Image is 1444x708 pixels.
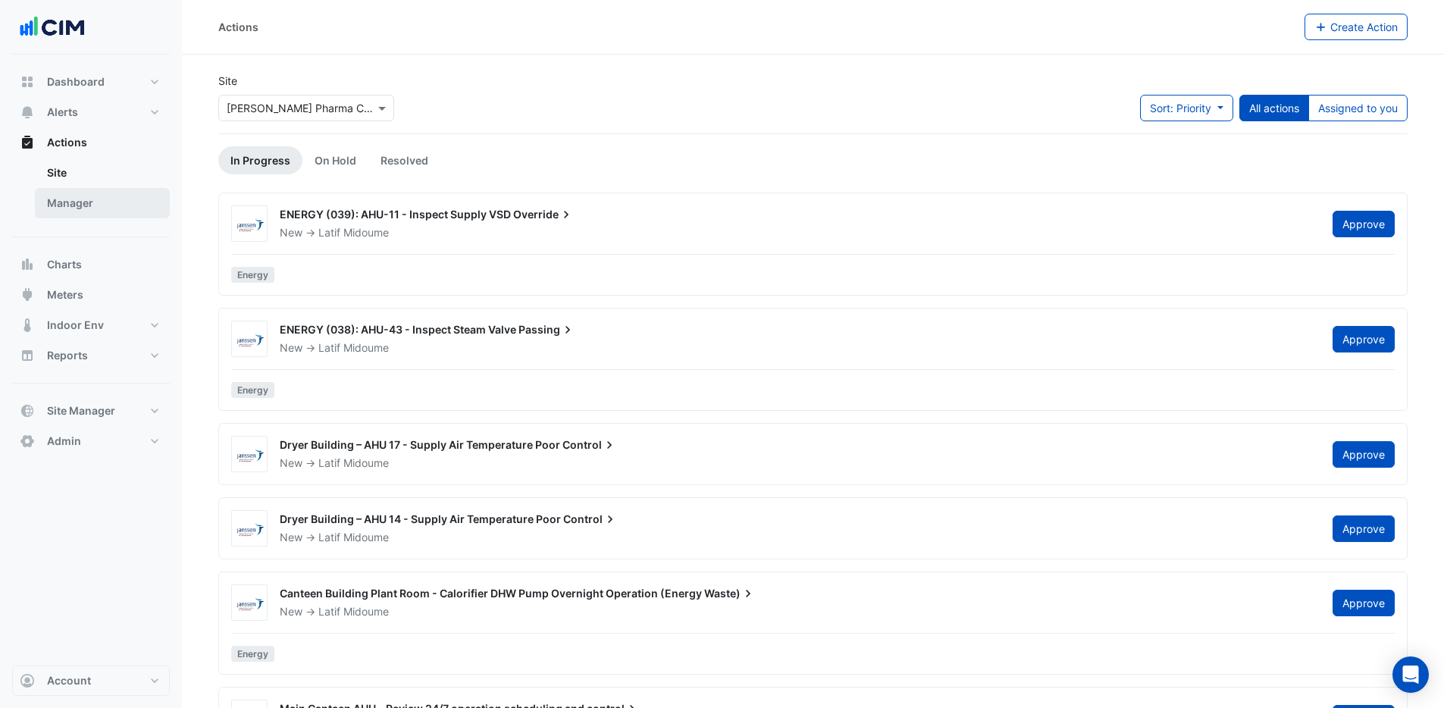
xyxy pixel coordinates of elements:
[232,596,267,611] img: JnJ Janssen Pharma
[318,605,340,618] span: Latif
[47,74,105,89] span: Dashboard
[518,322,575,337] span: Passing
[1342,522,1385,535] span: Approve
[1305,14,1408,40] button: Create Action
[1150,102,1211,114] span: Sort: Priority
[305,341,315,354] span: ->
[280,587,702,600] span: Canteen Building Plant Room - Calorifier DHW Pump Overnight Operation (Energy
[318,341,340,354] span: Latif
[35,158,170,188] a: Site
[704,586,756,601] span: Waste)
[343,530,389,545] span: Midoume
[1342,597,1385,609] span: Approve
[232,332,267,347] img: JnJ Janssen Pharma
[12,396,170,426] button: Site Manager
[513,207,574,222] span: Override
[1333,211,1395,237] button: Approve
[232,522,267,537] img: JnJ Janssen Pharma
[47,135,87,150] span: Actions
[280,456,302,469] span: New
[563,512,618,527] span: Control
[20,434,35,449] app-icon: Admin
[47,403,115,418] span: Site Manager
[318,531,340,544] span: Latif
[280,208,511,221] span: ENERGY (039): AHU-11 - Inspect Supply VSD
[12,97,170,127] button: Alerts
[562,437,617,453] span: Control
[280,531,302,544] span: New
[20,287,35,302] app-icon: Meters
[343,604,389,619] span: Midoume
[280,323,516,336] span: ENERGY (038): AHU-43 - Inspect Steam Valve
[218,73,237,89] label: Site
[12,249,170,280] button: Charts
[218,146,302,174] a: In Progress
[305,456,315,469] span: ->
[12,127,170,158] button: Actions
[1140,95,1233,121] button: Sort: Priority
[20,74,35,89] app-icon: Dashboard
[18,12,86,42] img: Company Logo
[302,146,368,174] a: On Hold
[20,135,35,150] app-icon: Actions
[12,310,170,340] button: Indoor Env
[12,426,170,456] button: Admin
[20,403,35,418] app-icon: Site Manager
[231,382,274,398] span: Energy
[305,531,315,544] span: ->
[1342,448,1385,461] span: Approve
[47,257,82,272] span: Charts
[1392,656,1429,693] div: Open Intercom Messenger
[280,512,561,525] span: Dryer Building – AHU 14 - Supply Air Temperature Poor
[280,341,302,354] span: New
[1308,95,1408,121] button: Assigned to you
[343,340,389,356] span: Midoume
[12,280,170,310] button: Meters
[20,318,35,333] app-icon: Indoor Env
[1342,218,1385,230] span: Approve
[12,340,170,371] button: Reports
[47,434,81,449] span: Admin
[1330,20,1398,33] span: Create Action
[231,267,274,283] span: Energy
[232,217,267,232] img: JnJ Janssen Pharma
[20,257,35,272] app-icon: Charts
[1333,326,1395,352] button: Approve
[47,105,78,120] span: Alerts
[318,456,340,469] span: Latif
[280,226,302,239] span: New
[47,673,91,688] span: Account
[20,105,35,120] app-icon: Alerts
[305,226,315,239] span: ->
[12,67,170,97] button: Dashboard
[218,19,258,35] div: Actions
[1333,515,1395,542] button: Approve
[35,188,170,218] a: Manager
[20,348,35,363] app-icon: Reports
[12,158,170,224] div: Actions
[1239,95,1309,121] button: All actions
[1342,333,1385,346] span: Approve
[47,318,104,333] span: Indoor Env
[12,666,170,696] button: Account
[231,646,274,662] span: Energy
[280,438,560,451] span: Dryer Building – AHU 17 - Supply Air Temperature Poor
[1333,590,1395,616] button: Approve
[343,225,389,240] span: Midoume
[368,146,440,174] a: Resolved
[47,348,88,363] span: Reports
[318,226,340,239] span: Latif
[343,456,389,471] span: Midoume
[47,287,83,302] span: Meters
[232,447,267,462] img: JnJ Janssen Pharma
[305,605,315,618] span: ->
[1333,441,1395,468] button: Approve
[280,605,302,618] span: New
